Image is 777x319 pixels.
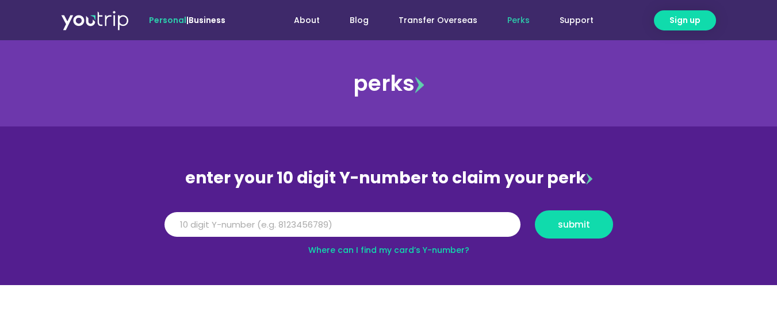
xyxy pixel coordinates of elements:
span: | [149,14,225,26]
form: Y Number [164,210,613,247]
nav: Menu [257,10,608,31]
a: About [279,10,335,31]
a: Support [545,10,608,31]
span: Personal [149,14,186,26]
a: Perks [492,10,545,31]
a: Transfer Overseas [384,10,492,31]
a: Blog [335,10,384,31]
button: submit [535,210,613,239]
a: Where can I find my card’s Y-number? [308,244,469,256]
div: enter your 10 digit Y-number to claim your perk [159,163,619,193]
span: submit [558,220,590,229]
a: Business [189,14,225,26]
span: Sign up [669,14,701,26]
a: Sign up [654,10,716,30]
input: 10 digit Y-number (e.g. 8123456789) [164,212,520,237]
